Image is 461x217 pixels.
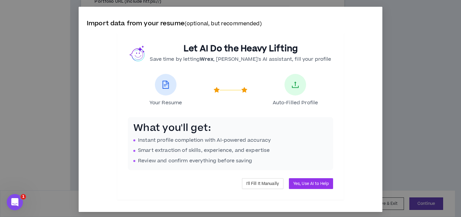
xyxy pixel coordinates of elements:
iframe: Intercom live chat [7,194,23,210]
li: Smart extraction of skills, experience, and expertise [133,147,328,154]
img: wrex.png [130,45,146,61]
b: Wrex [200,56,213,63]
p: Save time by letting , [PERSON_NAME]'s AI assistant, fill your profile [150,56,331,63]
span: Yes, Use AI to Help [293,181,329,187]
button: Close [364,7,382,25]
h3: What you'll get: [133,123,328,134]
button: Yes, Use AI to Help [289,178,333,189]
li: Review and confirm everything before saving [133,157,328,165]
p: Import data from your resume [87,19,374,29]
span: file-text [162,81,170,89]
small: (optional, but recommended) [185,20,262,27]
h2: Let AI Do the Heavy Lifting [150,44,331,54]
button: I'll Fill It Manually [242,178,283,189]
span: star [214,87,220,93]
span: upload [291,81,299,89]
span: star [241,87,247,93]
span: 1 [21,194,26,199]
span: Your Resume [150,100,182,106]
span: I'll Fill It Manually [246,181,279,187]
li: Instant profile completion with AI-powered accuracy [133,137,328,144]
span: Auto-Filled Profile [273,100,318,106]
